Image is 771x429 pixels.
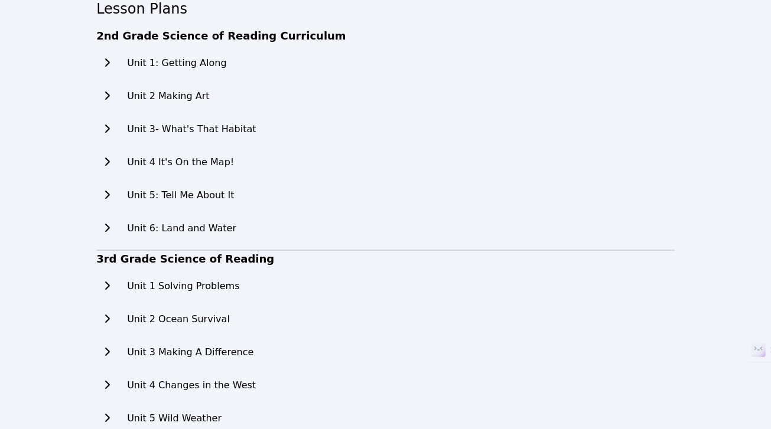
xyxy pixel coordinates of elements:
[127,155,234,169] h2: Unit 4 It's On the Map!
[127,188,234,202] h2: Unit 5: Tell Me About It
[127,345,253,359] h2: Unit 3 Making A Difference
[127,411,222,425] h2: Unit 5 Wild Weather
[127,378,256,392] h2: Unit 4 Changes in the West
[127,89,209,103] h2: Unit 2 Making Art
[127,56,226,70] h2: Unit 1: Getting Along
[127,122,256,136] h2: Unit 3- What's That Habitat
[96,28,675,44] h3: 2nd Grade Science of Reading Curriculum
[127,279,239,293] h2: Unit 1 Solving Problems
[96,251,675,267] h3: 3rd Grade Science of Reading
[127,312,230,326] h2: Unit 2 Ocean Survival
[127,221,236,235] h2: Unit 6: Land and Water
